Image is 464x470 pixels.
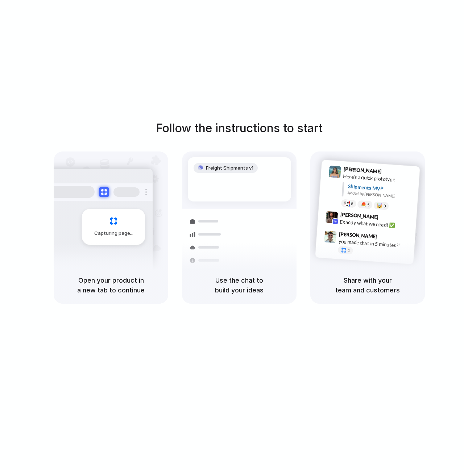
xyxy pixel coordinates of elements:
[377,203,383,208] div: 🤯
[338,237,411,250] div: you made that in 5 minutes?!
[351,201,353,205] span: 8
[62,275,159,295] h5: Open your product in a new tab to continue
[94,230,134,237] span: Capturing page
[347,190,414,200] div: Added by [PERSON_NAME]
[343,172,415,184] div: Here's a quick prototype
[340,210,378,221] span: [PERSON_NAME]
[206,165,253,172] span: Freight Shipments v1
[340,218,412,230] div: Exactly what we need! ✅
[379,233,394,242] span: 9:47 AM
[367,203,370,207] span: 5
[191,275,288,295] h5: Use the chat to build your ideas
[319,275,416,295] h5: Share with your team and customers
[348,249,350,253] span: 1
[343,165,382,175] span: [PERSON_NAME]
[339,230,377,240] span: [PERSON_NAME]
[156,120,323,137] h1: Follow the instructions to start
[384,204,386,208] span: 3
[348,182,415,194] div: Shipments MVP
[384,168,399,177] span: 9:41 AM
[381,214,395,222] span: 9:42 AM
